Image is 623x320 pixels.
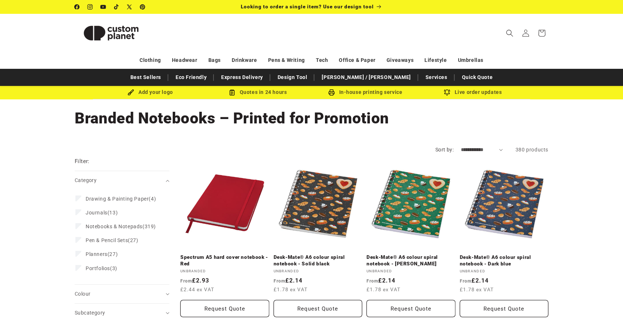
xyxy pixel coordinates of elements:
[367,254,455,267] a: Desk-Mate® A6 colour spiral notebook - [PERSON_NAME]
[316,54,328,67] a: Tech
[75,291,90,297] span: Colour
[75,310,105,316] span: Subcategory
[339,54,375,67] a: Office & Paper
[218,71,267,84] a: Express Delivery
[127,71,165,84] a: Best Sellers
[128,89,134,96] img: Brush Icon
[172,54,197,67] a: Headwear
[180,254,269,267] a: Spectrum A5 hard cover notebook - Red
[460,300,549,317] button: Request Quote
[86,209,118,216] span: (13)
[75,108,548,128] h1: Branded Notebooks – Printed for Promotion
[502,25,518,41] summary: Search
[86,210,107,216] span: Journals
[86,237,138,244] span: (27)
[232,54,257,67] a: Drinkware
[140,54,161,67] a: Clothing
[241,4,374,9] span: Looking to order a single item? Use our design tool
[75,17,148,50] img: Custom Planet
[86,196,149,202] span: Drawing & Painting Paper
[274,71,311,84] a: Design Tool
[311,88,419,97] div: In-house printing service
[422,71,451,84] a: Services
[328,89,335,96] img: In-house printing
[75,157,90,166] h2: Filter:
[75,285,169,303] summary: Colour (0 selected)
[268,54,305,67] a: Pens & Writing
[172,71,210,84] a: Eco Friendly
[86,251,107,257] span: Planners
[97,88,204,97] div: Add your logo
[86,195,156,202] span: (4)
[86,265,110,271] span: Portfolios
[86,251,118,257] span: (27)
[86,223,156,230] span: (319)
[424,54,447,67] a: Lifestyle
[75,171,169,190] summary: Category (0 selected)
[274,300,363,317] button: Request Quote
[444,89,450,96] img: Order updates
[180,300,269,317] button: Request Quote
[72,14,150,52] a: Custom Planet
[387,54,414,67] a: Giveaways
[86,224,142,229] span: Notebooks & Notepads
[419,88,526,97] div: Live order updates
[458,71,497,84] a: Quick Quote
[204,88,311,97] div: Quotes in 24 hours
[458,54,483,67] a: Umbrellas
[229,89,235,96] img: Order Updates Icon
[318,71,414,84] a: [PERSON_NAME] / [PERSON_NAME]
[208,54,221,67] a: Bags
[274,254,363,267] a: Desk-Mate® A6 colour spiral notebook - Solid black
[367,300,455,317] button: Request Quote
[460,254,549,267] a: Desk-Mate® A6 colour spiral notebook - Dark blue
[435,147,454,153] label: Sort by:
[86,237,128,243] span: Pen & Pencil Sets
[516,147,548,153] span: 380 products
[75,177,97,183] span: Category
[86,265,117,272] span: (3)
